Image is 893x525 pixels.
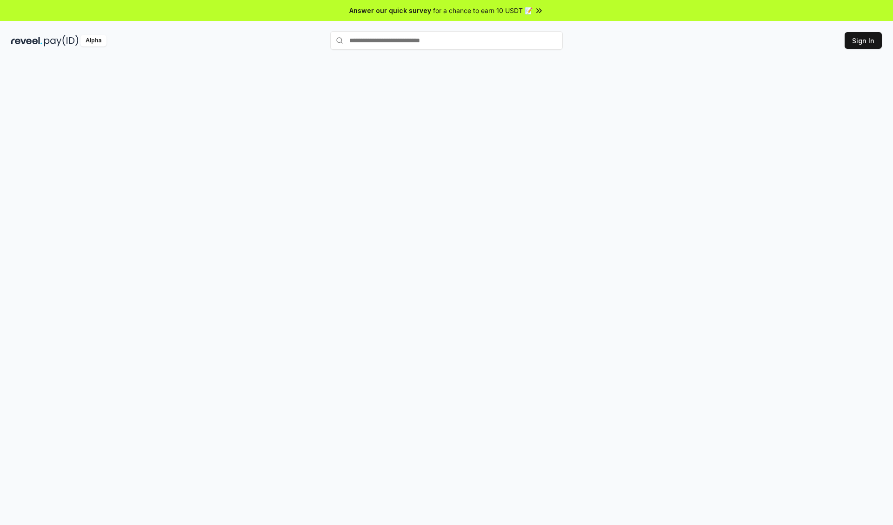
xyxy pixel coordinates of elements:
span: Answer our quick survey [349,6,431,15]
img: reveel_dark [11,35,42,47]
img: pay_id [44,35,79,47]
button: Sign In [845,32,882,49]
span: for a chance to earn 10 USDT 📝 [433,6,533,15]
div: Alpha [80,35,107,47]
